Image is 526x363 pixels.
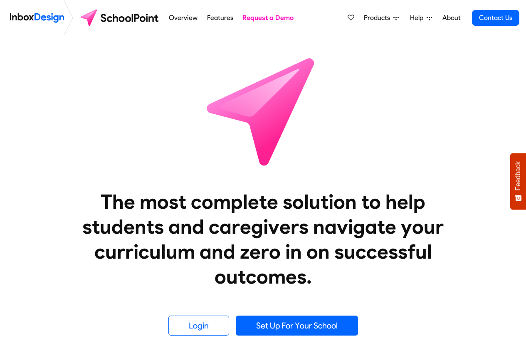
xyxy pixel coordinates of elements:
[168,316,229,336] a: Login
[472,10,519,26] a: Contact Us
[66,189,461,289] heading: The most complete solution to help students and caregivers navigate your curriculum and zero in o...
[188,36,338,186] img: icon_schoolpoint.svg
[514,161,522,190] span: Feedback
[364,13,393,23] span: Products
[77,8,164,28] img: schoolpoint logo
[205,10,235,26] a: Features
[510,153,526,210] button: Feedback - Show survey
[240,10,296,26] a: Request a Demo
[407,10,435,26] a: Help
[410,13,427,23] span: Help
[440,10,463,26] a: About
[167,10,200,26] a: Overview
[236,316,358,336] a: Set Up For Your School
[361,10,402,26] a: Products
